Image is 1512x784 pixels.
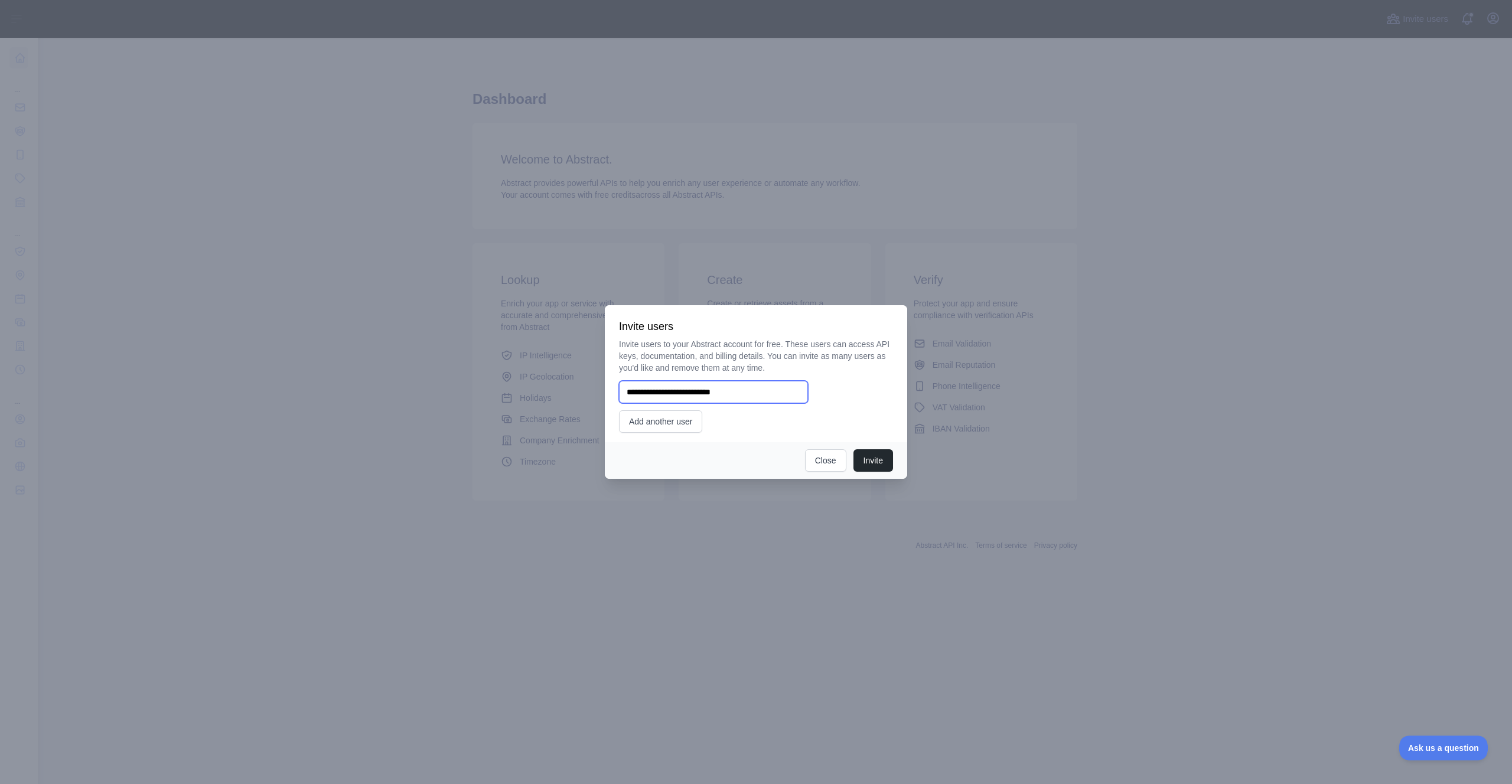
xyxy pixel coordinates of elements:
iframe: Toggle Customer Support [1399,736,1488,760]
p: Invite users to your Abstract account for free. These users can access API keys, documentation, a... [619,338,893,374]
button: Add another user [619,410,702,433]
button: Invite [853,449,893,472]
button: Close [805,449,846,472]
h3: Invite users [619,319,893,334]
